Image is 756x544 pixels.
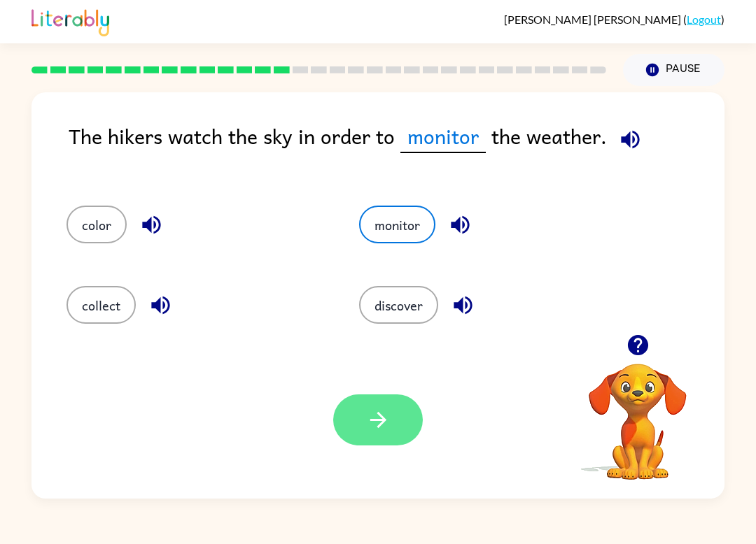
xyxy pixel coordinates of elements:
[31,6,109,36] img: Literably
[359,286,438,324] button: discover
[504,13,724,26] div: ( )
[504,13,683,26] span: [PERSON_NAME] [PERSON_NAME]
[359,206,435,243] button: monitor
[623,54,724,86] button: Pause
[69,120,724,178] div: The hikers watch the sky in order to the weather.
[568,342,708,482] video: Your browser must support playing .mp4 files to use Literably. Please try using another browser.
[66,206,127,243] button: color
[400,120,486,153] span: monitor
[66,286,136,324] button: collect
[687,13,721,26] a: Logout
